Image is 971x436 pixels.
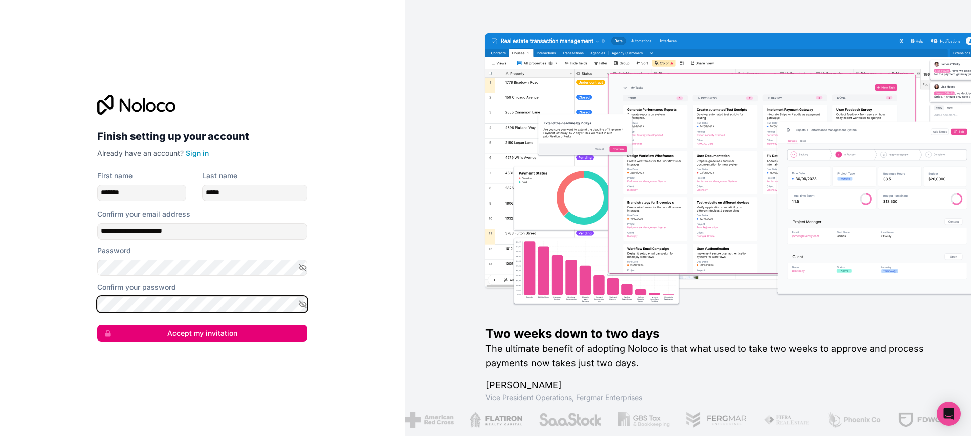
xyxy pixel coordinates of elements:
div: Open Intercom Messenger [937,402,961,426]
input: family-name [202,185,307,201]
img: /assets/gbstax-C-GtDUiK.png [618,412,670,428]
button: Accept my invitation [97,325,307,342]
h2: Finish setting up your account [97,127,307,145]
label: First name [97,171,133,181]
input: Confirm password [97,296,307,312]
img: /assets/phoenix-BREaitsQ.png [827,412,881,428]
input: Password [97,260,307,276]
label: Last name [202,171,237,181]
h1: [PERSON_NAME] [485,378,939,392]
h1: Vice President Operations , Fergmar Enterprises [485,392,939,403]
label: Confirm your email address [97,209,190,219]
label: Confirm your password [97,282,176,292]
label: Password [97,246,131,256]
h2: The ultimate benefit of adopting Noloco is that what used to take two weeks to approve and proces... [485,342,939,370]
img: /assets/flatiron-C8eUkumj.png [470,412,522,428]
input: Email address [97,223,307,240]
img: /assets/american-red-cross-BAupjrZR.png [405,412,454,428]
h1: Two weeks down to two days [485,326,939,342]
img: /assets/saastock-C6Zbiodz.png [539,412,602,428]
span: Already have an account? [97,149,184,157]
input: given-name [97,185,186,201]
img: /assets/fdworks-Bi04fVtw.png [898,412,957,428]
a: Sign in [186,149,209,157]
img: /assets/fiera-fwj2N5v4.png [764,412,811,428]
img: /assets/fergmar-CudnrXN5.png [686,412,747,428]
